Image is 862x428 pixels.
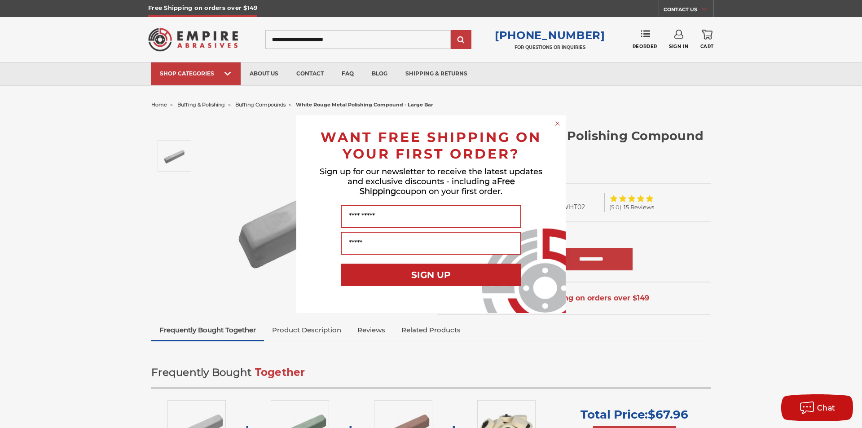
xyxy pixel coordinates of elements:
[321,129,541,162] span: WANT FREE SHIPPING ON YOUR FIRST ORDER?
[320,167,542,196] span: Sign up for our newsletter to receive the latest updates and exclusive discounts - including a co...
[553,119,562,128] button: Close dialog
[360,176,515,196] span: Free Shipping
[781,394,853,421] button: Chat
[341,264,521,286] button: SIGN UP
[817,404,836,412] span: Chat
